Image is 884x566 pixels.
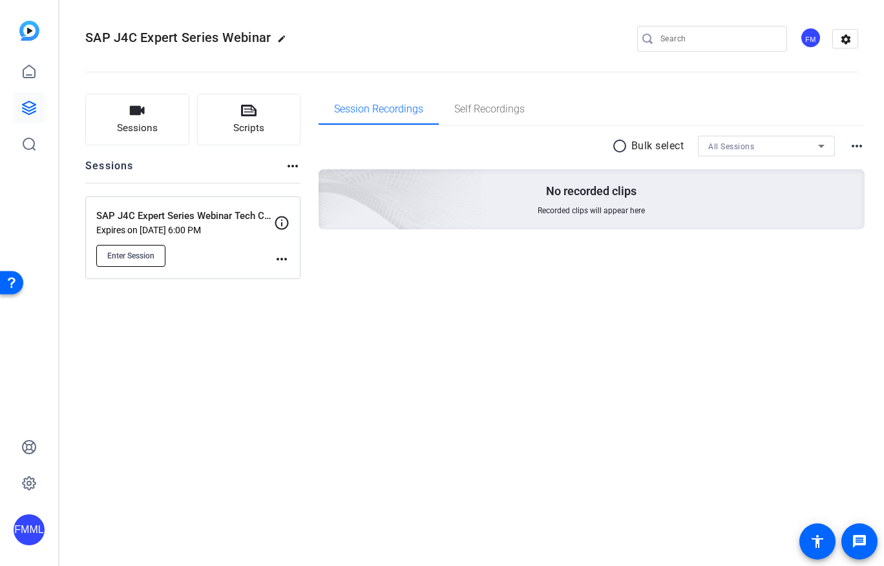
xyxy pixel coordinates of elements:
[631,138,684,154] p: Bulk select
[538,205,645,216] span: Recorded clips will appear here
[85,158,134,183] h2: Sessions
[277,34,293,50] mat-icon: edit
[852,534,867,549] mat-icon: message
[14,514,45,545] div: FMML
[197,94,301,145] button: Scripts
[96,225,274,235] p: Expires on [DATE] 6:00 PM
[274,251,289,267] mat-icon: more_horiz
[96,245,165,267] button: Enter Session
[117,121,158,136] span: Sessions
[800,27,823,50] ngx-avatar: Flying Monkeys Media, LLC
[96,209,274,224] p: SAP J4C Expert Series Webinar Tech Check
[546,183,637,199] p: No recorded clips
[85,94,189,145] button: Sessions
[174,41,482,322] img: embarkstudio-empty-session.png
[708,142,754,151] span: All Sessions
[454,104,525,114] span: Self Recordings
[612,138,631,154] mat-icon: radio_button_unchecked
[334,104,423,114] span: Session Recordings
[849,138,865,154] mat-icon: more_horiz
[285,158,300,174] mat-icon: more_horiz
[85,30,271,45] span: SAP J4C Expert Series Webinar
[233,121,264,136] span: Scripts
[660,31,777,47] input: Search
[800,27,821,48] div: FM
[833,30,859,49] mat-icon: settings
[19,21,39,41] img: blue-gradient.svg
[107,251,154,261] span: Enter Session
[810,534,825,549] mat-icon: accessibility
